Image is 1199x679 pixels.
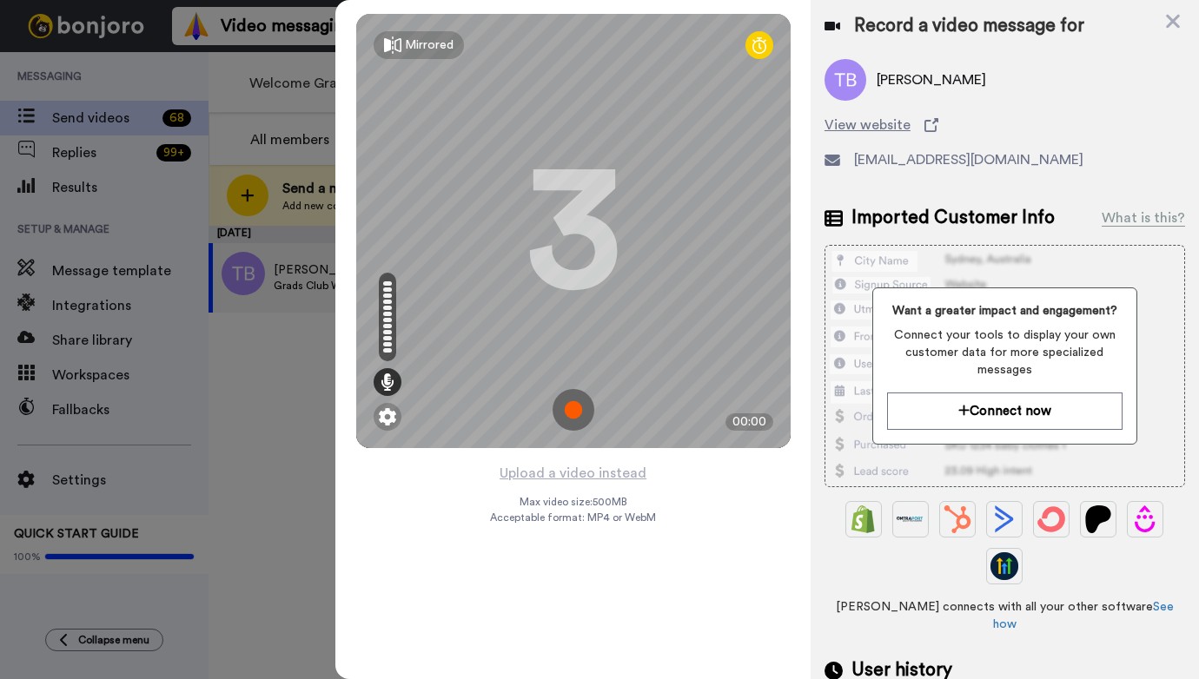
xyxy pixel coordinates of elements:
span: [EMAIL_ADDRESS][DOMAIN_NAME] [854,149,1083,170]
img: ic_record_start.svg [553,389,594,431]
span: Want a greater impact and engagement? [887,302,1123,320]
img: GoHighLevel [990,552,1018,580]
div: What is this? [1102,208,1185,228]
a: See how [993,601,1174,630]
button: Upload a video instead [494,462,652,485]
span: Imported Customer Info [851,205,1055,231]
div: 3 [526,166,621,296]
span: [PERSON_NAME] connects with all your other software [825,598,1185,633]
span: Connect your tools to display your own customer data for more specialized messages [887,326,1123,379]
span: Acceptable format: MP4 or WebM [490,511,656,524]
div: 00:00 [725,413,773,431]
span: View website [825,115,911,135]
img: Ontraport [897,505,924,533]
img: ActiveCampaign [990,505,1018,533]
img: ConvertKit [1037,505,1065,533]
button: Connect now [887,392,1123,430]
img: Hubspot [944,505,971,533]
img: Shopify [850,505,878,533]
span: Max video size: 500 MB [520,495,627,509]
a: View website [825,115,1185,135]
img: Patreon [1084,505,1112,533]
img: Drip [1131,505,1159,533]
img: ic_gear.svg [379,408,396,425]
